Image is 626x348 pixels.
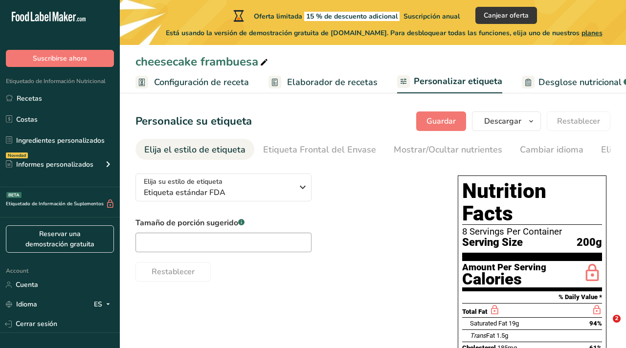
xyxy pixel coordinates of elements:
button: Restablecer [547,111,610,131]
span: 1.5g [496,332,508,339]
a: Configuración de receta [135,71,249,93]
h1: Nutrition Facts [462,180,602,225]
button: Guardar [416,111,466,131]
span: Elaborador de recetas [287,76,378,89]
div: Oferta limitada [231,10,460,22]
span: planes [581,28,603,38]
button: Elija su estilo de etiqueta Etiqueta estándar FDA [135,174,312,201]
label: Tamaño de porción sugerido [135,217,312,229]
span: Restablecer [557,115,600,127]
div: Cambiar idioma [520,143,583,156]
iframe: Intercom live chat [593,315,616,338]
div: Informes personalizados [6,159,93,170]
span: 2 [613,315,621,323]
span: Desglose nutricional [538,76,622,89]
button: Canjear oferta [475,7,537,24]
span: Elija su estilo de etiqueta [144,176,223,187]
button: Restablecer [135,262,211,282]
span: Personalizar etiqueta [414,75,502,88]
button: Descargar [472,111,541,131]
span: 200g [577,237,602,249]
span: Guardar [426,115,456,127]
h1: Personalice su etiqueta [135,113,252,130]
span: Fat [470,332,495,339]
span: Saturated Fat [470,320,507,327]
span: Serving Size [462,237,523,249]
div: Calories [462,272,546,286]
a: Reservar una demostración gratuita [6,225,114,253]
div: cheesecake frambuesa [135,53,270,70]
a: Idioma [6,296,37,313]
span: Configuración de receta [154,76,249,89]
span: Total Fat [462,308,488,315]
div: Mostrar/Ocultar nutrientes [394,143,502,156]
a: Personalizar etiqueta [397,70,502,94]
span: 15 % de descuento adicional [304,12,400,21]
section: % Daily Value * [462,291,602,303]
span: Descargar [484,115,521,127]
span: Canjear oferta [484,10,529,21]
span: 19g [509,320,519,327]
div: Novedad [6,152,28,158]
span: Etiqueta estándar FDA [144,187,293,198]
button: Suscribirse ahora [6,50,114,67]
span: 94% [589,320,602,327]
span: Está usando la versión de demostración gratuita de [DOMAIN_NAME]. Para desbloquear todas las func... [166,28,603,38]
a: Elaborador de recetas [268,71,378,93]
span: Suscribirse ahora [33,53,87,64]
div: Elija el estilo de etiqueta [144,143,246,156]
div: ES [94,299,114,310]
div: Amount Per Serving [462,263,546,272]
div: BETA [6,192,22,198]
span: Restablecer [152,266,195,278]
span: Suscripción anual [403,12,460,21]
div: 8 Servings Per Container [462,227,602,237]
div: Etiqueta Frontal del Envase [263,143,376,156]
i: Trans [470,332,486,339]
